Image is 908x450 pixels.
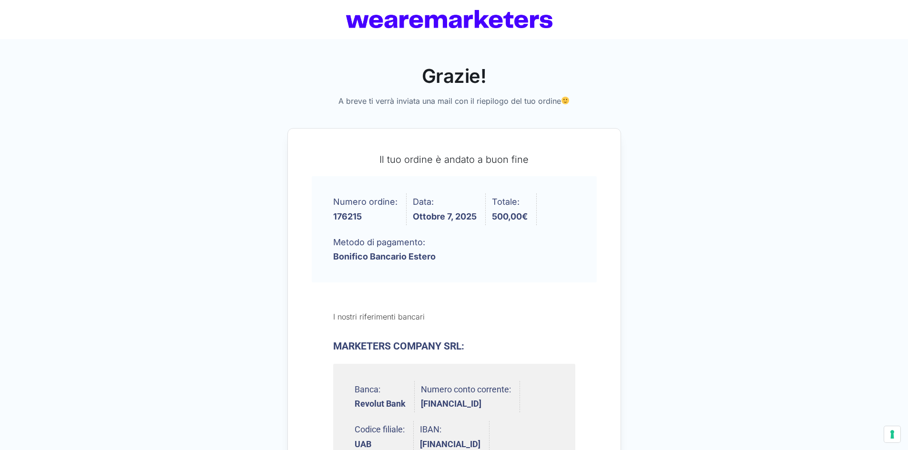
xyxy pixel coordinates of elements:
[333,339,575,354] h3: MARKETERS COMPANY SRL:
[8,413,36,441] iframe: Customerly Messenger Launcher
[355,440,405,449] strong: UAB
[421,400,511,408] strong: [FINANCIAL_ID]
[420,440,480,449] strong: [FINANCIAL_ID]
[333,305,575,329] h2: I nostri riferimenti bancari
[311,95,597,108] p: A breve ti verrà inviata una mail con il riepilogo del tuo ordine
[884,426,900,442] button: Le tue preferenze relative al consenso per le tecnologie di tracciamento
[333,193,407,225] li: Numero ordine:
[421,381,520,413] li: Numero conto corrente:
[522,211,528,221] span: €
[333,252,436,261] strong: Bonifico Bancario Estero
[333,234,436,266] li: Metodo di pagamento:
[312,152,597,167] p: Il tuo ordine è andato a buon fine
[355,400,406,408] strong: Revolut Bank
[492,193,537,225] li: Totale:
[287,67,621,86] h2: Grazie!
[333,212,398,221] strong: 176215
[355,381,415,413] li: Banca:
[561,97,569,104] img: 🙂
[413,212,477,221] strong: Ottobre 7, 2025
[413,193,486,225] li: Data:
[492,211,528,221] bdi: 500,00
